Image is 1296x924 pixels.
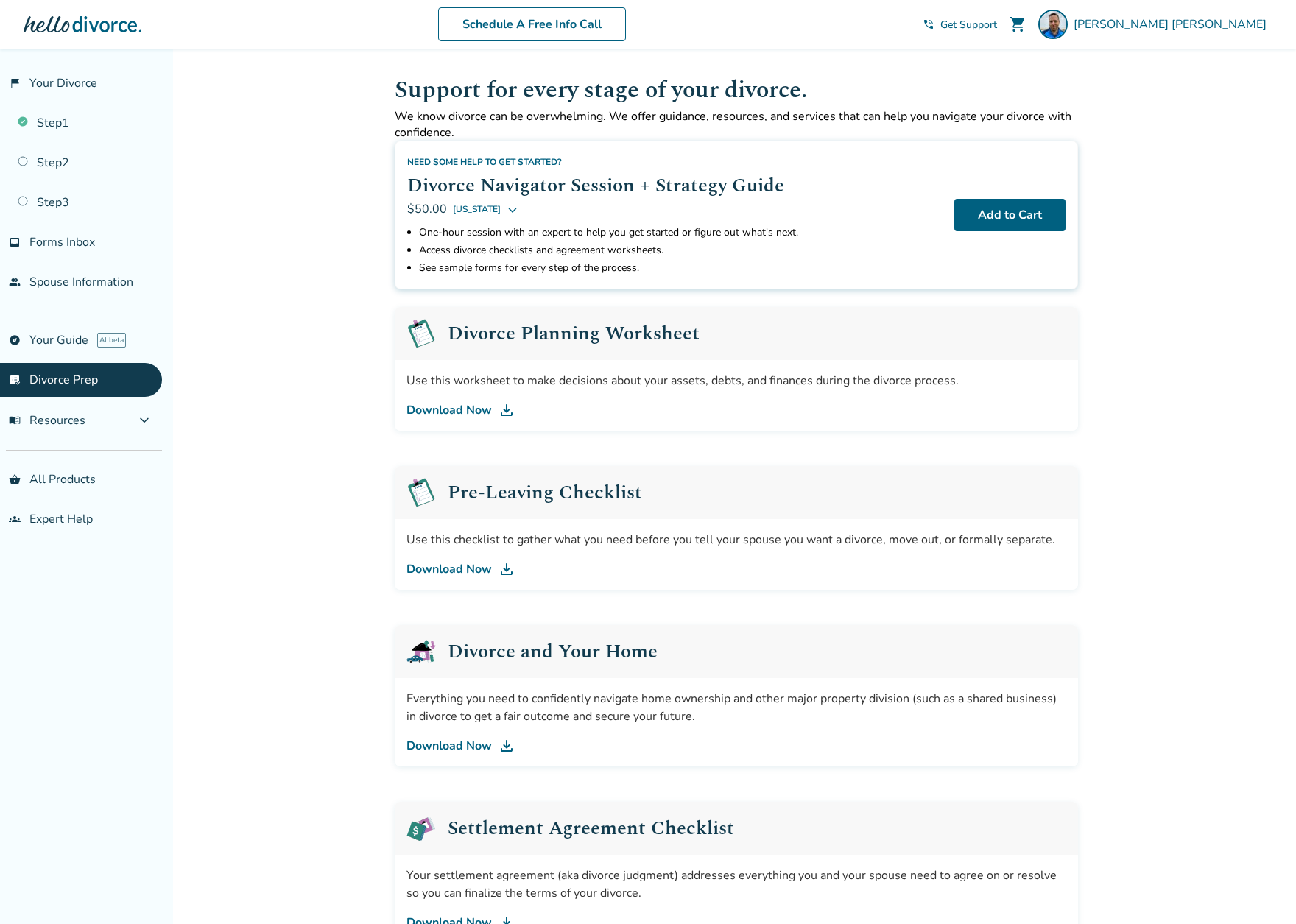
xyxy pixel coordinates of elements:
[498,737,515,755] img: DL
[407,201,447,217] span: $50.00
[406,401,1066,419] a: Download Now
[448,324,700,343] h2: Divorce Planning Worksheet
[406,737,1066,755] a: Download Now
[135,412,153,429] span: expand_more
[1074,16,1272,32] span: [PERSON_NAME] [PERSON_NAME]
[406,690,1066,725] div: Everything you need to confidently navigate home ownership and other major property division (suc...
[29,234,95,250] span: Forms Inbox
[406,867,1066,902] div: Your settlement agreement (aka divorce judgment) addresses everything you and your spouse need to...
[453,200,518,218] button: [US_STATE]
[940,18,997,32] span: Get Support
[954,199,1066,231] button: Add to Cart
[406,560,1066,578] a: Download Now
[407,171,943,200] h2: Divorce Navigator Session + Strategy Guide
[923,18,997,32] a: phone_in_talkGet Support
[9,473,21,485] span: shopping_basket
[1009,15,1026,33] span: shopping_cart
[97,333,126,348] span: AI beta
[448,483,642,502] h2: Pre-Leaving Checklist
[406,637,436,666] img: Divorce and Your Home
[419,241,943,259] li: Access divorce checklists and agreement worksheets.
[406,478,436,507] img: Pre-Leaving Checklist
[406,319,436,348] img: Pre-Leaving Checklist
[1038,10,1068,39] img: Keith Harrington
[407,156,562,168] span: Need some help to get started?
[448,642,658,661] h2: Divorce and Your Home
[419,224,943,241] li: One-hour session with an expert to help you get started or figure out what's next.
[498,560,515,578] img: DL
[9,236,21,248] span: inbox
[9,412,85,429] span: Resources
[9,374,21,386] span: list_alt_check
[9,77,21,89] span: flag_2
[406,531,1066,549] div: Use this checklist to gather what you need before you tell your spouse you want a divorce, move o...
[453,200,501,218] span: [US_STATE]
[923,18,934,30] span: phone_in_talk
[448,819,734,838] h2: Settlement Agreement Checklist
[9,276,21,288] span: people
[498,401,515,419] img: DL
[395,72,1078,108] h1: Support for every stage of your divorce.
[419,259,943,277] li: See sample forms for every step of the process.
[438,7,626,41] a: Schedule A Free Info Call
[9,334,21,346] span: explore
[395,108,1078,141] p: We know divorce can be overwhelming. We offer guidance, resources, and services that can help you...
[9,513,21,525] span: groups
[9,415,21,426] span: menu_book
[406,372,1066,389] div: Use this worksheet to make decisions about your assets, debts, and finances during the divorce pr...
[1222,853,1296,924] iframe: Chat Widget
[406,814,436,843] img: Settlement Agreement Checklist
